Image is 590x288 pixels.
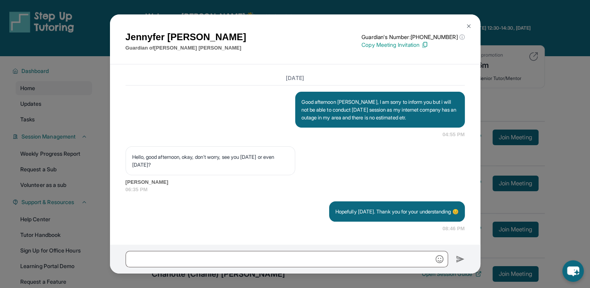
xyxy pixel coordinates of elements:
[436,255,443,263] img: Emoji
[456,254,465,264] img: Send icon
[466,23,472,29] img: Close Icon
[335,208,459,215] p: Hopefully [DATE]. Thank you for your understanding 😊
[421,41,428,48] img: Copy Icon
[126,44,246,52] p: Guardian of [PERSON_NAME] [PERSON_NAME]
[562,260,584,282] button: chat-button
[132,153,289,169] p: Hello, good afternoon, okay, don't worry, see you [DATE] or even [DATE]?
[126,186,465,194] span: 06:35 PM
[361,33,464,41] p: Guardian's Number: [PHONE_NUMBER]
[126,30,246,44] h1: Jennyfer [PERSON_NAME]
[443,225,465,233] span: 08:46 PM
[126,178,465,186] span: [PERSON_NAME]
[126,74,465,82] h3: [DATE]
[459,33,464,41] span: ⓘ
[301,98,459,121] p: Good afternoon [PERSON_NAME], I am sorry to inform you but i will not be able to conduct [DATE] s...
[443,131,465,139] span: 04:55 PM
[361,41,464,49] p: Copy Meeting Invitation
